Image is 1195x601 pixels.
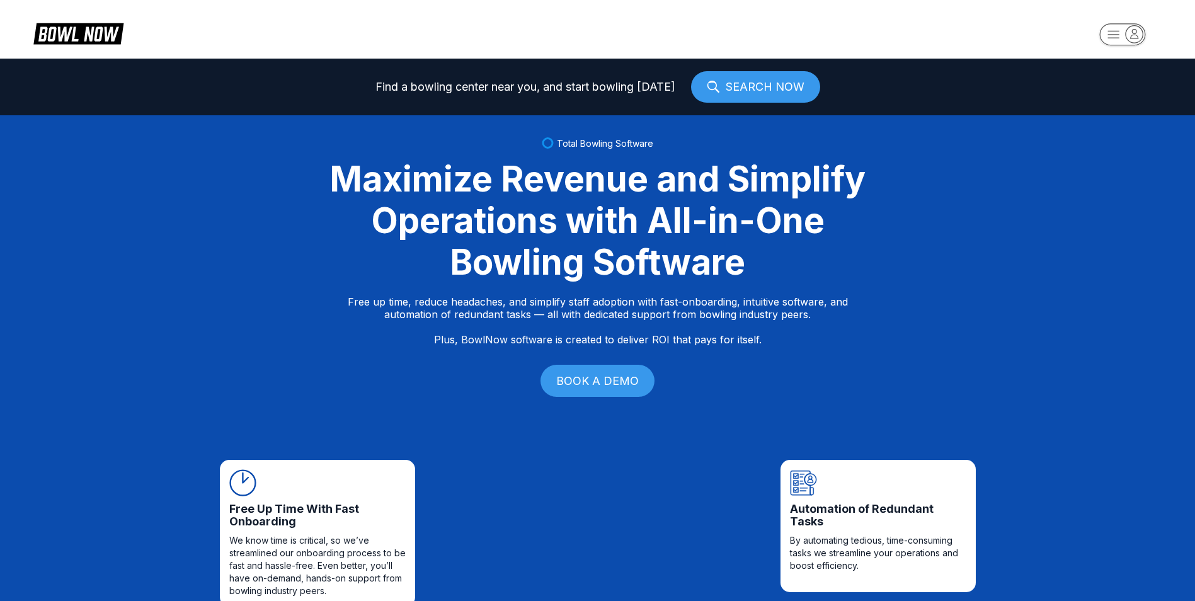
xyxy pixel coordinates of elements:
[375,81,675,93] span: Find a bowling center near you, and start bowling [DATE]
[229,503,406,528] span: Free Up Time With Fast Onboarding
[691,71,820,103] a: SEARCH NOW
[229,534,406,597] span: We know time is critical, so we’ve streamlined our onboarding process to be fast and hassle-free....
[540,365,655,397] a: BOOK A DEMO
[790,503,966,528] span: Automation of Redundant Tasks
[557,138,653,149] span: Total Bowling Software
[314,158,881,283] div: Maximize Revenue and Simplify Operations with All-in-One Bowling Software
[348,295,848,346] p: Free up time, reduce headaches, and simplify staff adoption with fast-onboarding, intuitive softw...
[790,534,966,572] span: By automating tedious, time-consuming tasks we streamline your operations and boost efficiency.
